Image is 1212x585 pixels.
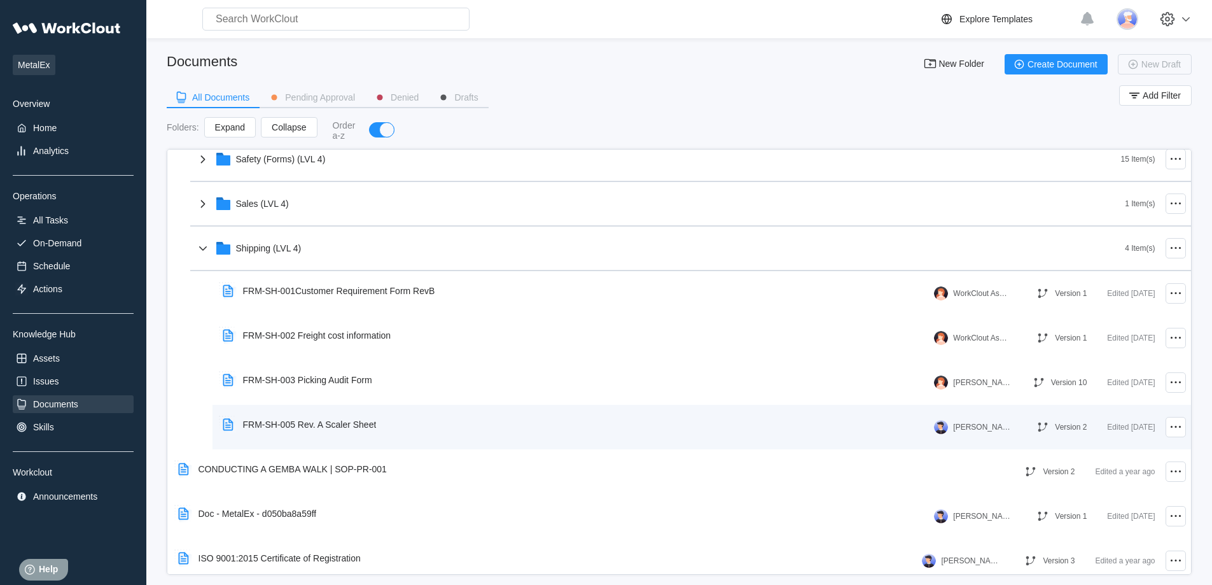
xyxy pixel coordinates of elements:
div: Edited a year ago [1095,553,1155,568]
div: WorkClout Assistant [953,334,1010,342]
img: user-2.png [934,286,948,300]
a: Schedule [13,257,134,275]
div: Edited [DATE] [1107,286,1155,301]
div: CONDUCTING A GEMBA WALK | SOP-PR-001 [199,464,387,474]
div: FRM-SH-003 Picking Audit Form [243,375,372,385]
button: All Documents [167,88,260,107]
div: Assets [33,353,60,363]
div: FRM-SH-001Customer Requirement Form RevB [243,286,435,296]
div: Doc - MetalEx - d050ba8a59ff [199,509,317,519]
div: WorkClout Assistant [953,289,1010,298]
div: Documents [33,399,78,409]
div: Drafts [454,93,478,102]
div: Version 2 [1055,423,1087,432]
div: Order a-z [333,120,357,141]
div: Version 3 [1043,556,1075,565]
div: Version 1 [1055,334,1087,342]
img: user-5.png [934,420,948,434]
a: Analytics [13,142,134,160]
img: user-5.png [934,509,948,523]
img: user-2.png [934,331,948,345]
div: Pending Approval [285,93,355,102]
span: MetalEx [13,55,55,75]
div: Edited [DATE] [1107,509,1155,524]
span: New Draft [1141,60,1181,69]
div: Edited [DATE] [1107,375,1155,390]
div: Edited [DATE] [1107,419,1155,435]
div: Edited [DATE] [1107,330,1155,346]
a: All Tasks [13,211,134,229]
input: Search WorkClout [202,8,470,31]
button: Denied [365,88,429,107]
div: Denied [391,93,419,102]
div: Home [33,123,57,133]
div: [PERSON_NAME] [941,556,998,565]
button: Expand [204,117,256,137]
div: 1 Item(s) [1125,199,1155,208]
a: Home [13,119,134,137]
button: Collapse [261,117,317,137]
a: Assets [13,349,134,367]
div: Actions [33,284,62,294]
div: [PERSON_NAME] [953,378,1010,387]
div: 15 Item(s) [1120,155,1155,164]
div: All Tasks [33,215,68,225]
div: [PERSON_NAME] [953,512,1010,521]
img: user-5.png [922,554,936,568]
a: On-Demand [13,234,134,252]
div: Issues [33,376,59,386]
div: On-Demand [33,238,81,248]
div: Version 1 [1055,289,1087,298]
div: [PERSON_NAME] [953,423,1010,432]
div: Version 10 [1051,378,1087,387]
div: Knowledge Hub [13,329,134,339]
button: Create Document [1005,54,1108,74]
div: Workclout [13,467,134,477]
div: Version 1 [1055,512,1087,521]
span: Add Filter [1143,91,1181,100]
button: Pending Approval [260,88,365,107]
span: Expand [215,123,245,132]
button: Add Filter [1119,85,1192,106]
div: Safety (Forms) (LVL 4) [236,154,326,164]
button: New Folder [916,54,994,74]
div: Schedule [33,261,70,271]
a: Documents [13,395,134,413]
div: Operations [13,191,134,201]
div: All Documents [192,93,249,102]
div: Version 2 [1043,467,1075,476]
a: Issues [13,372,134,390]
div: Documents [167,53,237,70]
img: user-3.png [1117,8,1138,30]
div: 4 Item(s) [1125,244,1155,253]
a: Explore Templates [939,11,1073,27]
div: Folders : [167,122,199,132]
div: Announcements [33,491,97,502]
div: Sales (LVL 4) [236,199,289,209]
div: FRM-SH-002 Freight cost information [243,330,391,341]
span: Collapse [272,123,306,132]
button: New Draft [1118,54,1192,74]
span: Create Document [1027,60,1097,69]
img: user-2.png [934,376,948,390]
div: ISO 9001:2015 Certificate of Registration [199,553,361,563]
div: Analytics [33,146,69,156]
span: New Folder [938,59,984,69]
a: Skills [13,418,134,436]
div: FRM-SH-005 Rev. A Scaler Sheet [243,419,377,430]
div: Skills [33,422,54,432]
div: Edited a year ago [1095,464,1155,479]
div: Overview [13,99,134,109]
div: Shipping (LVL 4) [236,243,302,253]
a: Announcements [13,488,134,505]
a: Actions [13,280,134,298]
button: Drafts [429,88,488,107]
div: Explore Templates [959,14,1033,24]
